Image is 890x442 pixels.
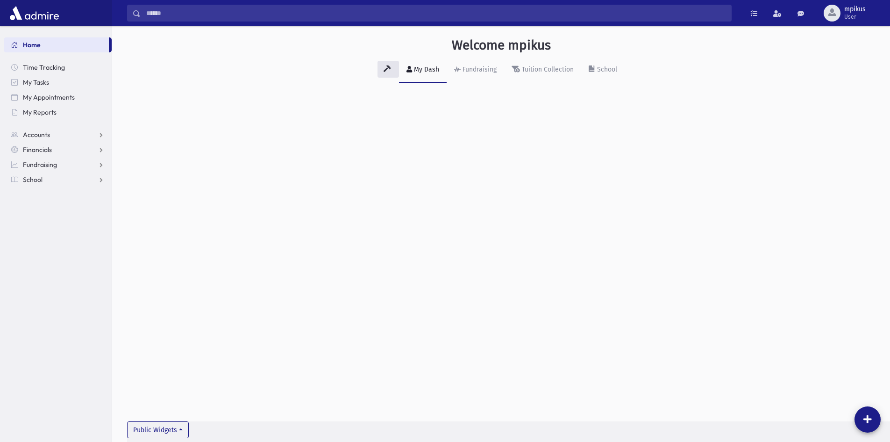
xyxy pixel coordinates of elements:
h3: Welcome mpikus [452,37,551,53]
a: Accounts [4,127,112,142]
a: Time Tracking [4,60,112,75]
span: Financials [23,145,52,154]
span: My Reports [23,108,57,116]
img: AdmirePro [7,4,61,22]
span: Fundraising [23,160,57,169]
a: My Tasks [4,75,112,90]
div: School [595,65,617,73]
span: Time Tracking [23,63,65,72]
div: My Dash [412,65,439,73]
a: School [581,57,625,83]
span: My Tasks [23,78,49,87]
div: Tuition Collection [520,65,574,73]
a: My Reports [4,105,112,120]
a: School [4,172,112,187]
a: Fundraising [4,157,112,172]
span: mpikus [844,6,866,13]
button: Public Widgets [127,421,189,438]
span: Home [23,41,41,49]
span: Accounts [23,130,50,139]
a: Home [4,37,109,52]
div: Fundraising [461,65,497,73]
a: My Dash [399,57,447,83]
span: My Appointments [23,93,75,101]
a: My Appointments [4,90,112,105]
input: Search [141,5,731,22]
span: School [23,175,43,184]
span: User [844,13,866,21]
a: Fundraising [447,57,504,83]
a: Tuition Collection [504,57,581,83]
a: Financials [4,142,112,157]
